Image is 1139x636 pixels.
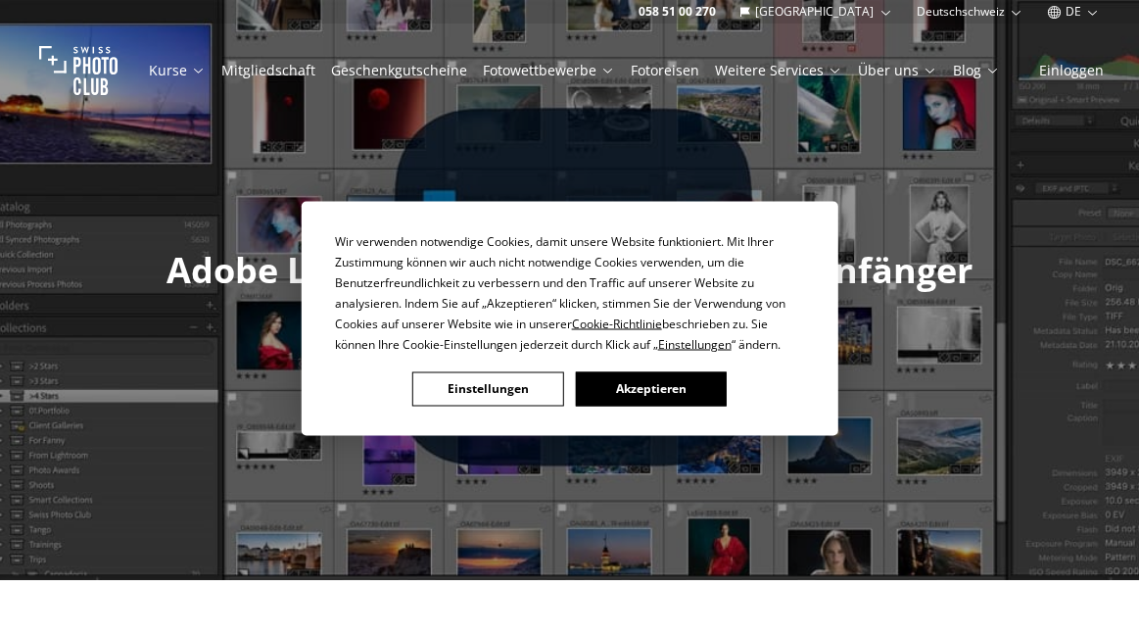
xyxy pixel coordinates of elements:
[572,315,662,331] span: Cookie-Richtlinie
[335,230,805,354] div: Wir verwenden notwendige Cookies, damit unsere Website funktioniert. Mit Ihrer Zustimmung können ...
[575,371,726,406] button: Akzeptieren
[658,335,732,352] span: Einstellungen
[301,201,837,435] div: Cookie Consent Prompt
[412,371,563,406] button: Einstellungen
